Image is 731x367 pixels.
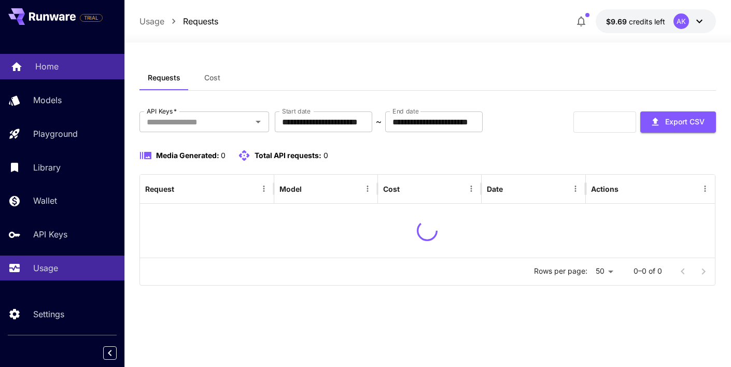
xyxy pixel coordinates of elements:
[606,17,629,26] span: $9.69
[103,346,117,360] button: Collapse sidebar
[673,13,689,29] div: AK
[139,15,218,27] nav: breadcrumb
[634,266,662,276] p: 0–0 of 0
[376,116,382,128] p: ~
[360,181,375,196] button: Menu
[303,181,317,196] button: Sort
[80,11,103,24] span: Add your payment card to enable full platform functionality.
[487,185,503,193] div: Date
[33,262,58,274] p: Usage
[383,185,400,193] div: Cost
[324,151,328,160] span: 0
[33,308,64,320] p: Settings
[148,73,180,82] span: Requests
[33,161,61,174] p: Library
[33,194,57,207] p: Wallet
[139,15,164,27] a: Usage
[204,73,220,82] span: Cost
[175,181,190,196] button: Sort
[534,266,587,276] p: Rows per page:
[145,185,174,193] div: Request
[591,185,618,193] div: Actions
[401,181,415,196] button: Sort
[698,181,712,196] button: Menu
[156,151,219,160] span: Media Generated:
[606,16,665,27] div: $9.6918
[251,115,265,129] button: Open
[33,228,67,241] p: API Keys
[221,151,226,160] span: 0
[282,107,311,116] label: Start date
[80,14,102,22] span: TRIAL
[592,264,617,279] div: 50
[640,111,716,133] button: Export CSV
[35,60,59,73] p: Home
[255,151,321,160] span: Total API requests:
[568,181,583,196] button: Menu
[596,9,716,33] button: $9.6918AK
[257,181,271,196] button: Menu
[147,107,177,116] label: API Keys
[33,128,78,140] p: Playground
[111,344,124,362] div: Collapse sidebar
[392,107,418,116] label: End date
[279,185,302,193] div: Model
[629,17,665,26] span: credits left
[504,181,518,196] button: Sort
[464,181,479,196] button: Menu
[183,15,218,27] a: Requests
[33,94,62,106] p: Models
